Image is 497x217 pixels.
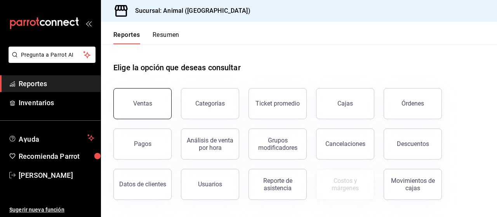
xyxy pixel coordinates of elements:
[397,140,429,148] div: Descuentos
[113,31,140,44] button: Reportes
[195,100,225,107] div: Categorías
[113,88,172,119] button: Ventas
[129,6,250,16] h3: Sucursal: Animal ([GEOGRAPHIC_DATA])
[316,169,374,200] button: Contrata inventarios para ver este reporte
[5,56,96,64] a: Pregunta a Parrot AI
[19,170,94,181] span: [PERSON_NAME]
[186,137,234,151] div: Análisis de venta por hora
[19,133,84,142] span: Ayuda
[401,100,424,107] div: Órdenes
[113,62,241,73] h1: Elige la opción que deseas consultar
[181,169,239,200] button: Usuarios
[384,169,442,200] button: Movimientos de cajas
[21,51,83,59] span: Pregunta a Parrot AI
[113,128,172,160] button: Pagos
[19,151,94,161] span: Recomienda Parrot
[9,206,94,214] span: Sugerir nueva función
[248,88,307,119] button: Ticket promedio
[384,88,442,119] button: Órdenes
[19,97,94,108] span: Inventarios
[389,177,437,192] div: Movimientos de cajas
[384,128,442,160] button: Descuentos
[254,177,302,192] div: Reporte de asistencia
[9,47,96,63] button: Pregunta a Parrot AI
[133,100,152,107] div: Ventas
[181,88,239,119] button: Categorías
[316,128,374,160] button: Cancelaciones
[321,177,369,192] div: Costos y márgenes
[19,78,94,89] span: Reportes
[254,137,302,151] div: Grupos modificadores
[316,88,374,119] a: Cajas
[119,181,166,188] div: Datos de clientes
[248,128,307,160] button: Grupos modificadores
[337,99,353,108] div: Cajas
[255,100,300,107] div: Ticket promedio
[113,169,172,200] button: Datos de clientes
[134,140,151,148] div: Pagos
[198,181,222,188] div: Usuarios
[113,31,179,44] div: navigation tabs
[248,169,307,200] button: Reporte de asistencia
[181,128,239,160] button: Análisis de venta por hora
[153,31,179,44] button: Resumen
[325,140,365,148] div: Cancelaciones
[85,20,92,26] button: open_drawer_menu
